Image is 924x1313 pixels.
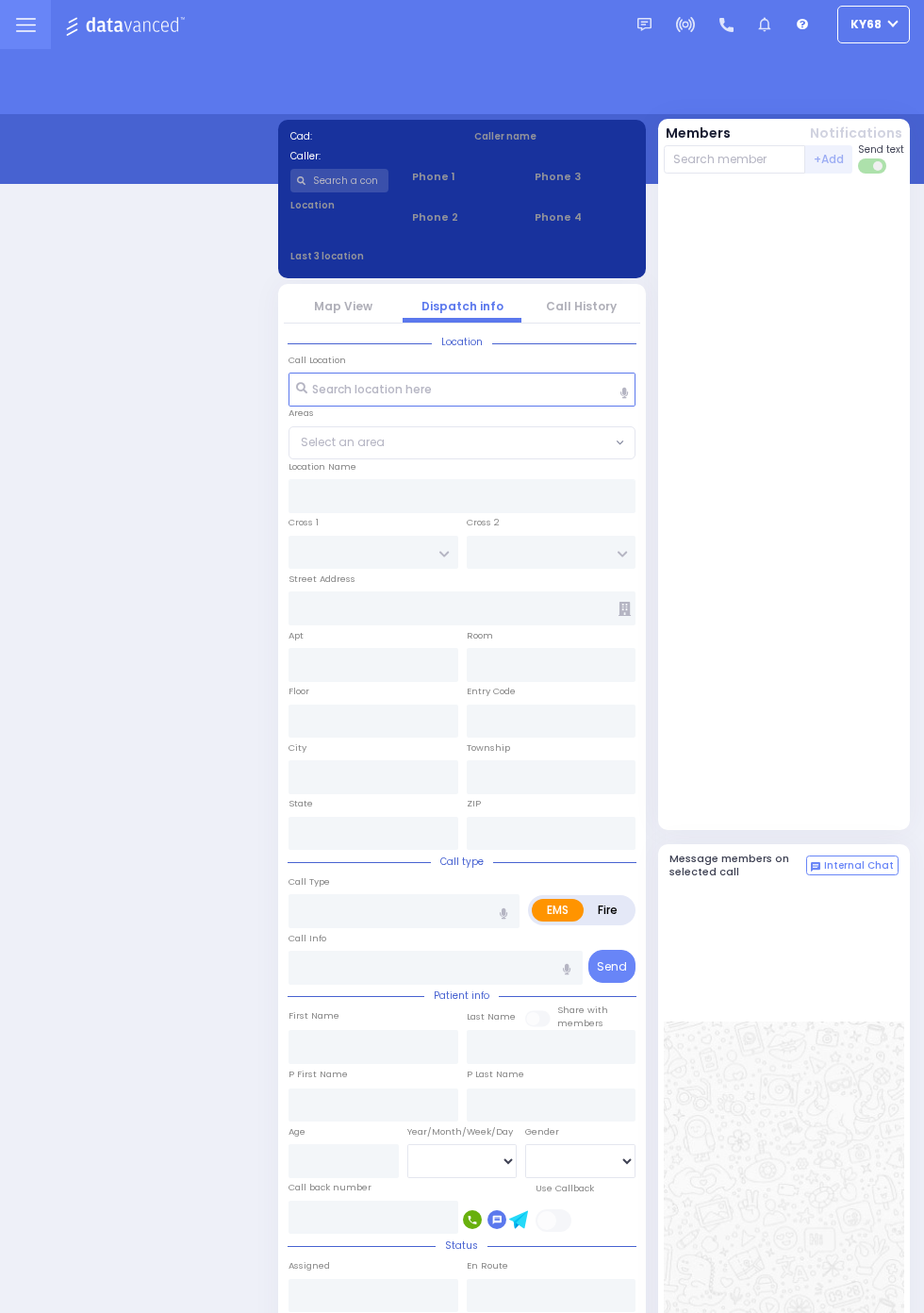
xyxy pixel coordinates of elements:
[546,298,617,314] a: Call History
[289,1259,330,1272] label: Assigned
[289,460,356,474] label: Location Name
[65,13,190,37] img: Logo
[536,1182,594,1195] label: Use Callback
[669,853,807,877] h5: Message members on selected call
[290,129,451,143] label: Cad:
[289,741,306,755] label: City
[289,875,330,889] label: Call Type
[557,1017,603,1029] span: members
[557,1004,608,1016] small: Share with
[583,899,633,922] label: Fire
[289,373,635,407] input: Search location here
[806,856,899,876] button: Internal Chat
[289,685,309,698] label: Floor
[289,629,304,642] label: Apt
[467,516,500,529] label: Cross 2
[467,1068,524,1081] label: P Last Name
[289,573,355,586] label: Street Address
[810,124,902,143] button: Notifications
[290,169,389,192] input: Search a contact
[535,169,634,185] span: Phone 3
[666,124,731,143] button: Members
[289,1181,371,1194] label: Call back number
[850,16,882,33] span: ky68
[467,797,481,810] label: ZIP
[837,6,910,43] button: ky68
[424,989,499,1003] span: Patient info
[432,335,492,349] span: Location
[467,741,510,755] label: Township
[412,169,511,185] span: Phone 1
[535,209,634,225] span: Phone 4
[824,859,894,873] span: Internal Chat
[467,629,493,642] label: Room
[431,855,493,869] span: Call type
[289,1125,305,1138] label: Age
[525,1125,559,1138] label: Gender
[290,198,389,212] label: Location
[858,157,888,175] label: Turn off text
[289,407,314,420] label: Areas
[289,516,319,529] label: Cross 1
[290,149,451,163] label: Caller:
[314,298,372,314] a: Map View
[421,298,503,314] a: Dispatch info
[289,797,313,810] label: State
[467,1259,508,1272] label: En Route
[289,1009,339,1022] label: First Name
[619,602,631,616] span: Other building occupants
[637,18,652,32] img: message.svg
[858,142,904,157] span: Send text
[290,249,463,263] label: Last 3 location
[301,434,385,451] span: Select an area
[289,932,326,945] label: Call Info
[407,1125,518,1138] div: Year/Month/Week/Day
[412,209,511,225] span: Phone 2
[664,145,806,174] input: Search member
[467,685,516,698] label: Entry Code
[436,1238,487,1253] span: Status
[588,950,635,983] button: Send
[532,899,584,922] label: EMS
[811,862,820,872] img: comment-alt.png
[289,354,346,367] label: Call Location
[289,1068,348,1081] label: P First Name
[467,1010,516,1023] label: Last Name
[474,129,635,143] label: Caller name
